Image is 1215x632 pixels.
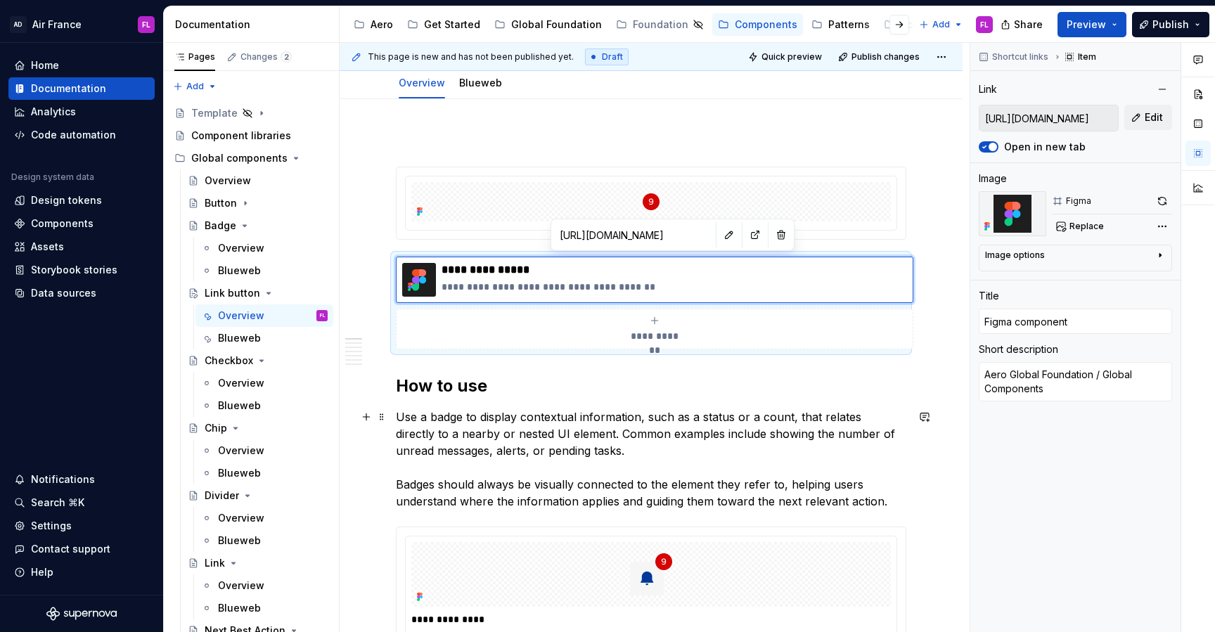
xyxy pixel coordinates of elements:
div: Link [205,556,225,570]
div: Link [979,82,997,96]
a: Overview [195,507,333,529]
span: Publish [1152,18,1189,32]
a: Assets [8,236,155,258]
div: Documentation [31,82,106,96]
div: Help [31,565,53,579]
div: Data sources [31,286,96,300]
div: Chip [205,421,227,435]
p: Use a badge to display contextual information, such as a status or a count, that relates directly... [396,408,906,510]
span: 2 [281,51,292,63]
label: Open in new tab [1004,140,1086,154]
a: Components [712,13,803,36]
button: Publish changes [834,47,926,67]
button: Edit [1124,105,1172,130]
a: Overview [195,237,333,259]
a: Analytics [8,101,155,123]
div: Blueweb [218,264,261,278]
a: Overview [195,439,333,462]
span: Shortcut links [992,51,1048,63]
div: AD [10,16,27,33]
div: Checkbox [205,354,253,368]
button: Image options [985,250,1166,266]
button: Shortcut links [975,47,1055,67]
a: Aero [348,13,399,36]
div: FL [320,309,325,323]
span: Publish changes [851,51,920,63]
span: Add [186,81,204,92]
button: Publish [1132,12,1209,37]
button: Notifications [8,468,155,491]
div: Global components [169,147,333,169]
button: Help [8,561,155,583]
a: Overview [195,574,333,597]
div: Search ⌘K [31,496,84,510]
a: Overview [182,169,333,192]
h2: How to use [396,375,906,397]
a: Blueweb [459,77,502,89]
a: Blueweb [195,394,333,417]
div: Overview [218,241,264,255]
a: Components [8,212,155,235]
a: Link button [182,282,333,304]
a: Component libraries [169,124,333,147]
button: Add [915,15,967,34]
a: Data sources [8,282,155,304]
a: Storybook stories [8,259,155,281]
a: Badge [182,214,333,237]
div: Overview [218,444,264,458]
a: Code automation [8,124,155,146]
a: Overview [399,77,445,89]
span: This page is new and has not been published yet. [368,51,574,63]
span: Add [932,19,950,30]
a: OverviewFL [195,304,333,327]
div: Title [979,289,999,303]
button: Share [994,12,1052,37]
span: Share [1014,18,1043,32]
a: Checkbox [182,349,333,372]
a: Settings [8,515,155,537]
div: Blueweb [454,67,508,97]
a: Blueweb [195,327,333,349]
div: Get Started [424,18,480,32]
div: Foundation [633,18,688,32]
img: 2cb34457-c55c-406f-b492-5617e79193ea.png [979,191,1046,236]
a: Foundation [610,13,709,36]
button: Search ⌘K [8,491,155,514]
div: Changes [240,51,292,63]
div: Components [31,217,94,231]
a: Design tokens [8,189,155,212]
div: Overview [218,376,264,390]
div: Blueweb [218,466,261,480]
a: Button [182,192,333,214]
div: Button [205,196,237,210]
div: Template [191,106,238,120]
div: Blueweb [218,601,261,615]
a: Blueweb [195,462,333,484]
div: Global components [191,151,288,165]
svg: Supernova Logo [46,607,117,621]
div: Overview [393,67,451,97]
div: FL [142,19,150,30]
textarea: Aero Global Foundation / Global Components [979,362,1172,401]
div: Link button [205,286,260,300]
div: Blueweb [218,399,261,413]
span: Preview [1067,18,1106,32]
div: Design tokens [31,193,102,207]
div: Overview [205,174,251,188]
div: Image [979,172,1007,186]
a: Blueweb [195,597,333,619]
button: Quick preview [744,47,828,67]
a: Get Started [401,13,486,36]
div: Settings [31,519,72,533]
div: Code automation [31,128,116,142]
a: Divider [182,484,333,507]
input: Add title [979,309,1172,334]
div: Aero [371,18,393,32]
div: Components [735,18,797,32]
div: Patterns [828,18,870,32]
div: Divider [205,489,239,503]
div: Contact support [31,542,110,556]
div: Pages [174,51,215,63]
button: Add [169,77,221,96]
div: Badge [205,219,236,233]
